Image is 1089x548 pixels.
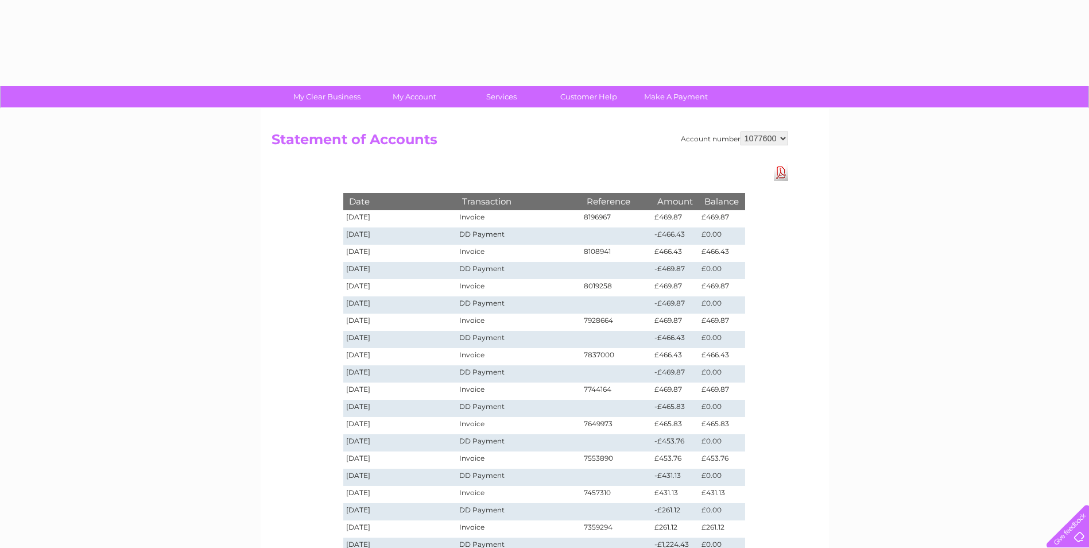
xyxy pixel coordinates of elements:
[699,451,745,469] td: £453.76
[699,227,745,245] td: £0.00
[456,417,580,434] td: Invoice
[652,400,699,417] td: -£465.83
[699,245,745,262] td: £466.43
[343,383,457,400] td: [DATE]
[456,279,580,296] td: Invoice
[456,486,580,503] td: Invoice
[581,279,652,296] td: 8019258
[581,193,652,210] th: Reference
[343,451,457,469] td: [DATE]
[343,262,457,279] td: [DATE]
[652,451,699,469] td: £453.76
[343,417,457,434] td: [DATE]
[272,132,788,153] h2: Statement of Accounts
[343,279,457,296] td: [DATE]
[652,417,699,434] td: £465.83
[652,227,699,245] td: -£466.43
[343,210,457,227] td: [DATE]
[652,365,699,383] td: -£469.87
[652,520,699,538] td: £261.12
[343,193,457,210] th: Date
[652,245,699,262] td: £466.43
[343,520,457,538] td: [DATE]
[581,417,652,434] td: 7649973
[343,227,457,245] td: [DATE]
[774,164,788,181] a: Download Pdf
[456,314,580,331] td: Invoice
[581,314,652,331] td: 7928664
[581,210,652,227] td: 8196967
[699,486,745,503] td: £431.13
[343,486,457,503] td: [DATE]
[699,434,745,451] td: £0.00
[456,348,580,365] td: Invoice
[456,193,580,210] th: Transaction
[456,383,580,400] td: Invoice
[343,400,457,417] td: [DATE]
[343,503,457,520] td: [DATE]
[699,210,745,227] td: £469.87
[456,451,580,469] td: Invoice
[652,503,699,520] td: -£261.12
[681,132,788,145] div: Account number
[699,365,745,383] td: £0.00
[699,279,745,296] td: £469.87
[699,383,745,400] td: £469.87
[652,210,699,227] td: £469.87
[456,296,580,314] td: DD Payment
[456,365,580,383] td: DD Payment
[343,348,457,365] td: [DATE]
[456,520,580,538] td: Invoice
[652,469,699,486] td: -£431.13
[652,383,699,400] td: £469.87
[456,210,580,227] td: Invoice
[456,469,580,486] td: DD Payment
[280,86,374,107] a: My Clear Business
[652,262,699,279] td: -£469.87
[581,383,652,400] td: 7744164
[581,348,652,365] td: 7837000
[456,262,580,279] td: DD Payment
[456,434,580,451] td: DD Payment
[699,400,745,417] td: £0.00
[652,279,699,296] td: £469.87
[456,400,580,417] td: DD Payment
[581,520,652,538] td: 7359294
[629,86,723,107] a: Make A Payment
[454,86,549,107] a: Services
[343,314,457,331] td: [DATE]
[343,296,457,314] td: [DATE]
[652,434,699,451] td: -£453.76
[699,520,745,538] td: £261.12
[456,227,580,245] td: DD Payment
[343,365,457,383] td: [DATE]
[652,296,699,314] td: -£469.87
[581,245,652,262] td: 8108941
[699,262,745,279] td: £0.00
[541,86,636,107] a: Customer Help
[699,417,745,434] td: £465.83
[652,314,699,331] td: £469.87
[652,348,699,365] td: £466.43
[699,348,745,365] td: £466.43
[699,193,745,210] th: Balance
[652,331,699,348] td: -£466.43
[343,331,457,348] td: [DATE]
[581,486,652,503] td: 7457310
[581,451,652,469] td: 7553890
[456,245,580,262] td: Invoice
[343,434,457,451] td: [DATE]
[367,86,462,107] a: My Account
[456,331,580,348] td: DD Payment
[652,193,699,210] th: Amount
[652,486,699,503] td: £431.13
[699,503,745,520] td: £0.00
[699,331,745,348] td: £0.00
[343,469,457,486] td: [DATE]
[343,245,457,262] td: [DATE]
[456,503,580,520] td: DD Payment
[699,469,745,486] td: £0.00
[699,296,745,314] td: £0.00
[699,314,745,331] td: £469.87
